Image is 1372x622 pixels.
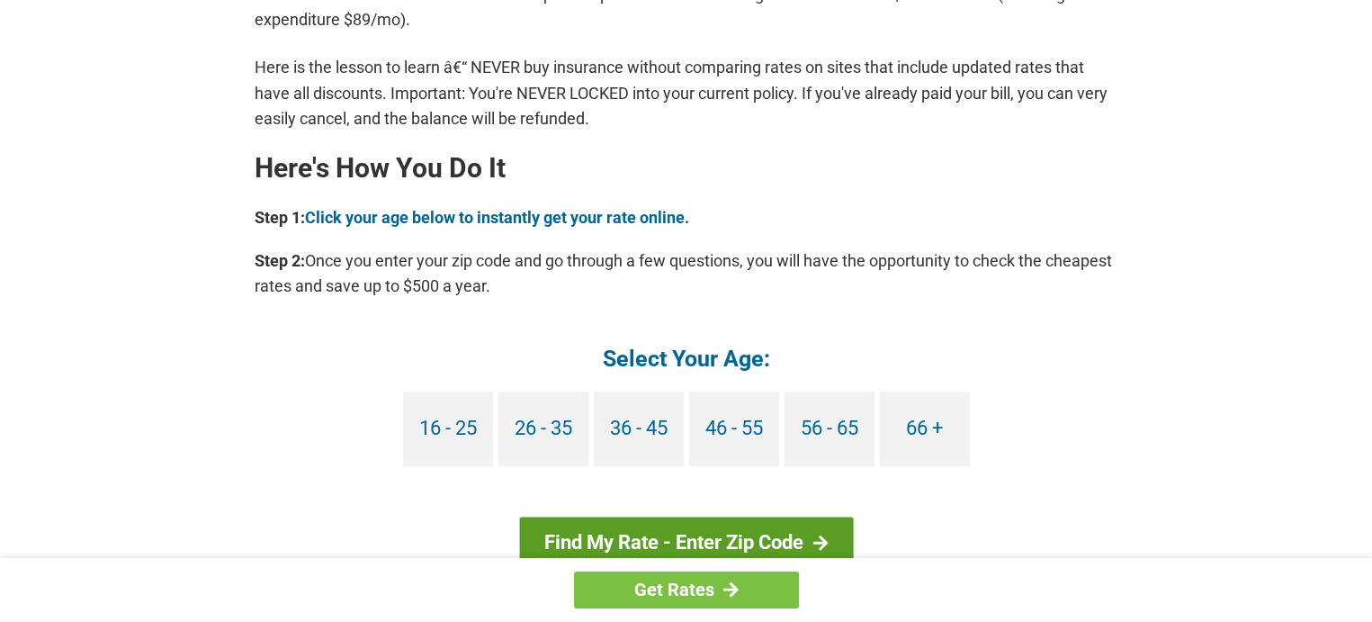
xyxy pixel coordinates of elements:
[255,344,1118,374] h4: Select Your Age:
[403,392,493,466] a: 16 - 25
[255,208,305,227] b: Step 1:
[785,392,874,466] a: 56 - 65
[594,392,684,466] a: 36 - 45
[255,154,1118,183] h2: Here's How You Do It
[255,251,305,270] b: Step 2:
[880,392,970,466] a: 66 +
[689,392,779,466] a: 46 - 55
[255,55,1118,131] p: Here is the lesson to learn â€“ NEVER buy insurance without comparing rates on sites that include...
[305,208,689,227] a: Click your age below to instantly get your rate online.
[519,517,853,569] a: Find My Rate - Enter Zip Code
[498,392,588,466] a: 26 - 35
[255,248,1118,299] p: Once you enter your zip code and go through a few questions, you will have the opportunity to che...
[574,572,799,608] a: Get Rates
